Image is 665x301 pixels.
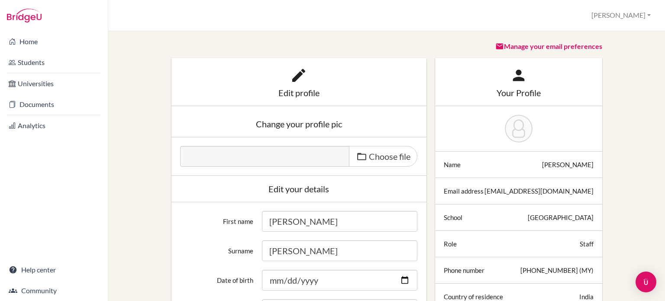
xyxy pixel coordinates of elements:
img: Anne Jones [505,115,533,142]
div: Change your profile pic [180,120,418,128]
div: Staff [580,240,594,248]
div: Role [444,240,457,248]
div: School [444,213,462,222]
div: Edit profile [180,88,418,97]
div: Your Profile [444,88,594,97]
a: Students [2,54,106,71]
button: [PERSON_NAME] [588,7,655,23]
div: Country of residence [444,292,503,301]
div: Phone number [444,266,484,275]
div: Name [444,160,461,169]
label: Date of birth [176,270,258,285]
a: Manage your email preferences [495,42,602,50]
div: [EMAIL_ADDRESS][DOMAIN_NAME] [484,187,594,195]
label: Surname [176,240,258,255]
a: Universities [2,75,106,92]
div: [GEOGRAPHIC_DATA] [528,213,594,222]
div: [PHONE_NUMBER] (MY) [520,266,594,275]
label: First name [176,211,258,226]
a: Analytics [2,117,106,134]
div: India [579,292,594,301]
img: Bridge-U [7,9,42,23]
div: [PERSON_NAME] [542,160,594,169]
span: Choose file [369,151,410,162]
a: Help center [2,261,106,278]
div: Open Intercom Messenger [636,272,656,292]
a: Home [2,33,106,50]
div: Email address [444,187,484,195]
a: Documents [2,96,106,113]
div: Edit your details [180,184,418,193]
a: Community [2,282,106,299]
